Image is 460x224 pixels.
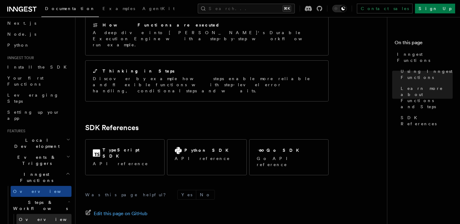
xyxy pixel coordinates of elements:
p: A deep dive into [PERSON_NAME]'s Durable Execution Engine with a step-by-step workflow run example. [93,30,321,48]
span: Documentation [45,6,95,11]
p: Go API reference [257,155,321,168]
span: SDK References [401,115,453,127]
a: Inngest Functions [395,49,453,66]
h2: TypeScript SDK [103,147,157,159]
span: Overview [13,189,76,194]
span: Learn more about Functions and Steps [401,85,453,110]
span: Python [7,43,30,48]
span: Local Development [5,137,66,149]
a: Python SDKAPI reference [167,139,246,175]
span: Steps & Workflows [11,199,68,212]
h4: On this page [395,39,453,49]
button: Inngest Functions [5,169,71,186]
a: Your first Functions [5,73,71,90]
a: Examples [99,2,139,16]
span: Inngest tour [5,55,34,60]
span: Edit this page on GitHub [94,209,148,218]
span: Next.js [7,21,36,26]
a: Thinking in StepsDiscover by example how steps enable more reliable and flexible functions with s... [85,60,329,101]
p: Discover by example how steps enable more reliable and flexible functions with step-level error h... [93,76,321,94]
button: Toggle dark mode [332,5,347,12]
a: Learn more about Functions and Steps [398,83,453,112]
a: Python [5,40,71,51]
kbd: ⌘K [283,5,291,12]
span: Events & Triggers [5,154,66,166]
h2: Thinking in Steps [103,68,175,74]
span: AgentKit [142,6,175,11]
span: Your first Functions [7,76,44,87]
span: Overview [19,217,82,222]
button: Search...⌘K [198,4,295,13]
a: Sign Up [415,4,455,13]
a: Node.js [5,29,71,40]
span: Inngest Functions [5,171,66,183]
a: AgentKit [139,2,178,16]
p: API reference [93,161,157,167]
button: No [196,190,214,199]
span: Inngest Functions [397,51,453,63]
span: Leveraging Steps [7,93,59,104]
a: Contact sales [357,4,413,13]
a: How Functions are executedA deep dive into [PERSON_NAME]'s Durable Execution Engine with a step-b... [85,14,329,55]
a: Go SDKGo API reference [249,139,329,175]
a: Overview [11,186,71,197]
a: Leveraging Steps [5,90,71,107]
a: SDK References [398,112,453,129]
button: Steps & Workflows [11,197,71,214]
button: Local Development [5,135,71,152]
a: Next.js [5,18,71,29]
span: Install the SDK [7,65,70,69]
button: Events & Triggers [5,152,71,169]
span: Using Inngest Functions [401,68,453,80]
a: Using Inngest Functions [398,66,453,83]
a: TypeScript SDKAPI reference [85,139,165,175]
a: Edit this page on GitHub [85,209,148,218]
a: Documentation [41,2,99,17]
h2: Python SDK [184,147,232,153]
p: API reference [175,155,232,162]
p: Was this page helpful? [85,192,170,198]
a: Setting up your app [5,107,71,124]
span: Node.js [7,32,36,37]
span: Setting up your app [7,110,60,121]
h2: Go SDK [267,147,303,153]
span: Examples [103,6,135,11]
button: Yes [178,190,196,199]
h2: How Functions are executed [103,22,220,28]
span: Features [5,129,25,133]
a: Install the SDK [5,62,71,73]
a: SDK References [85,123,139,132]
